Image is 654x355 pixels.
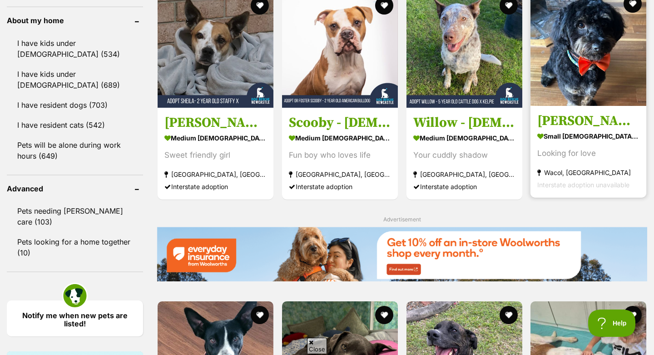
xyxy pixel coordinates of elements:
div: Sweet friendly girl [164,149,267,161]
header: About my home [7,16,143,25]
a: Scooby - [DEMOGRAPHIC_DATA] American Bulldog medium [DEMOGRAPHIC_DATA] Dog Fun boy who loves life... [282,107,398,200]
h3: Scooby - [DEMOGRAPHIC_DATA] American Bulldog [289,114,391,131]
a: Pets needing [PERSON_NAME] care (103) [7,201,143,231]
a: [PERSON_NAME] - [DEMOGRAPHIC_DATA] Staffy X medium [DEMOGRAPHIC_DATA] Dog Sweet friendly girl [GE... [158,107,273,200]
div: Fun boy who loves life [289,149,391,161]
header: Advanced [7,185,143,193]
button: favourite [624,306,642,324]
h3: [PERSON_NAME] [537,112,639,130]
strong: medium [DEMOGRAPHIC_DATA] Dog [164,131,267,145]
span: Close [307,338,327,354]
div: Interstate adoption [164,180,267,193]
a: Notify me when new pets are listed! [7,300,143,336]
strong: [GEOGRAPHIC_DATA], [GEOGRAPHIC_DATA] [289,168,391,180]
a: Everyday Insurance promotional banner [157,227,647,283]
img: Everyday Insurance promotional banner [157,227,647,281]
a: I have kids under [DEMOGRAPHIC_DATA] (689) [7,65,143,95]
span: Advertisement [383,216,421,223]
button: favourite [375,306,393,324]
div: Interstate adoption [289,180,391,193]
div: Looking for love [537,147,639,160]
h3: [PERSON_NAME] - [DEMOGRAPHIC_DATA] Staffy X [164,114,267,131]
strong: medium [DEMOGRAPHIC_DATA] Dog [289,131,391,145]
div: Interstate adoption [413,180,515,193]
strong: [GEOGRAPHIC_DATA], [GEOGRAPHIC_DATA] [164,168,267,180]
strong: medium [DEMOGRAPHIC_DATA] Dog [413,131,515,145]
a: I have resident cats (542) [7,115,143,135]
a: I have kids under [DEMOGRAPHIC_DATA] (534) [7,34,143,64]
strong: [GEOGRAPHIC_DATA], [GEOGRAPHIC_DATA] [413,168,515,180]
span: Interstate adoption unavailable [537,181,629,189]
strong: small [DEMOGRAPHIC_DATA] Dog [537,130,639,143]
h3: Willow - [DEMOGRAPHIC_DATA] Cattle Dog X Kelpie [413,114,515,131]
a: [PERSON_NAME] small [DEMOGRAPHIC_DATA] Dog Looking for love Wacol, [GEOGRAPHIC_DATA] Interstate a... [530,105,646,198]
div: Your cuddly shadow [413,149,515,161]
strong: Wacol, [GEOGRAPHIC_DATA] [537,166,639,179]
a: Pets looking for a home together (10) [7,232,143,262]
a: I have resident dogs (703) [7,95,143,115]
button: favourite [499,306,517,324]
a: Pets will be alone during work hours (649) [7,135,143,165]
iframe: Help Scout Beacon - Open [588,310,636,337]
button: favourite [251,306,269,324]
a: Willow - [DEMOGRAPHIC_DATA] Cattle Dog X Kelpie medium [DEMOGRAPHIC_DATA] Dog Your cuddly shadow ... [406,107,522,200]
